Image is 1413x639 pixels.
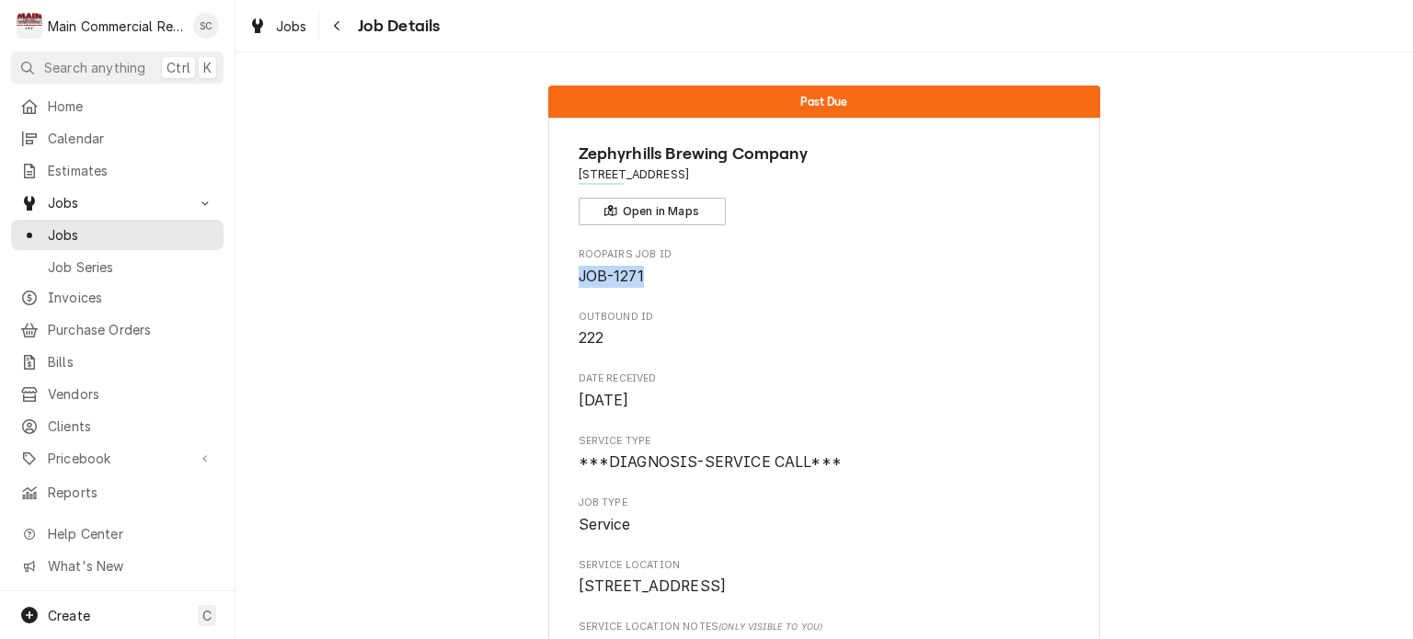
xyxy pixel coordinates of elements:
[11,551,224,581] a: Go to What's New
[579,268,644,285] span: JOB-1271
[48,225,214,245] span: Jobs
[167,58,190,77] span: Ctrl
[800,96,847,108] span: Past Due
[579,576,1071,598] span: Service Location
[579,390,1071,412] span: Date Received
[718,622,822,632] span: (Only Visible to You)
[48,320,214,339] span: Purchase Orders
[11,411,224,441] a: Clients
[11,91,224,121] a: Home
[48,556,213,576] span: What's New
[579,496,1071,510] span: Job Type
[48,608,90,623] span: Create
[11,443,224,474] a: Go to Pricebook
[11,282,224,313] a: Invoices
[202,606,212,625] span: C
[579,142,1071,225] div: Client Information
[11,347,224,377] a: Bills
[48,257,214,277] span: Job Series
[44,58,145,77] span: Search anything
[579,516,631,533] span: Service
[579,371,1071,411] div: Date Received
[11,252,224,282] a: Job Series
[11,220,224,250] a: Jobs
[579,310,1071,325] span: OUTBOUND ID
[579,577,727,595] span: [STREET_ADDRESS]
[11,314,224,345] a: Purchase Orders
[579,514,1071,536] span: Job Type
[579,451,1071,474] span: Service Type
[203,58,212,77] span: K
[323,11,352,40] button: Navigate back
[579,620,1071,634] span: Service Location Notes
[11,477,224,508] a: Reports
[579,247,1071,262] span: Roopairs Job ID
[579,310,1071,349] div: OUTBOUND ID
[48,449,187,468] span: Pricebook
[48,161,214,180] span: Estimates
[11,379,224,409] a: Vendors
[579,558,1071,598] div: Service Location
[579,166,1071,183] span: Address
[579,434,1071,449] span: Service Type
[48,483,214,502] span: Reports
[241,11,315,41] a: Jobs
[579,198,726,225] button: Open in Maps
[11,51,224,84] button: Search anythingCtrlK
[579,392,629,409] span: [DATE]
[48,288,214,307] span: Invoices
[579,558,1071,573] span: Service Location
[579,327,1071,349] span: OUTBOUND ID
[579,247,1071,287] div: Roopairs Job ID
[193,13,219,39] div: SC
[48,193,187,212] span: Jobs
[276,17,307,36] span: Jobs
[48,129,214,148] span: Calendar
[48,17,183,36] div: Main Commercial Refrigeration Service
[48,384,214,404] span: Vendors
[579,142,1071,166] span: Name
[11,155,224,186] a: Estimates
[579,496,1071,535] div: Job Type
[11,519,224,549] a: Go to Help Center
[579,434,1071,474] div: Service Type
[548,86,1100,118] div: Status
[579,266,1071,288] span: Roopairs Job ID
[193,13,219,39] div: Sharon Campbell's Avatar
[11,188,224,218] a: Go to Jobs
[48,524,213,543] span: Help Center
[48,352,214,371] span: Bills
[11,123,224,154] a: Calendar
[17,13,42,39] div: M
[17,13,42,39] div: Main Commercial Refrigeration Service's Avatar
[48,416,214,436] span: Clients
[579,371,1071,386] span: Date Received
[48,97,214,116] span: Home
[579,329,603,347] span: 222
[352,14,441,39] span: Job Details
